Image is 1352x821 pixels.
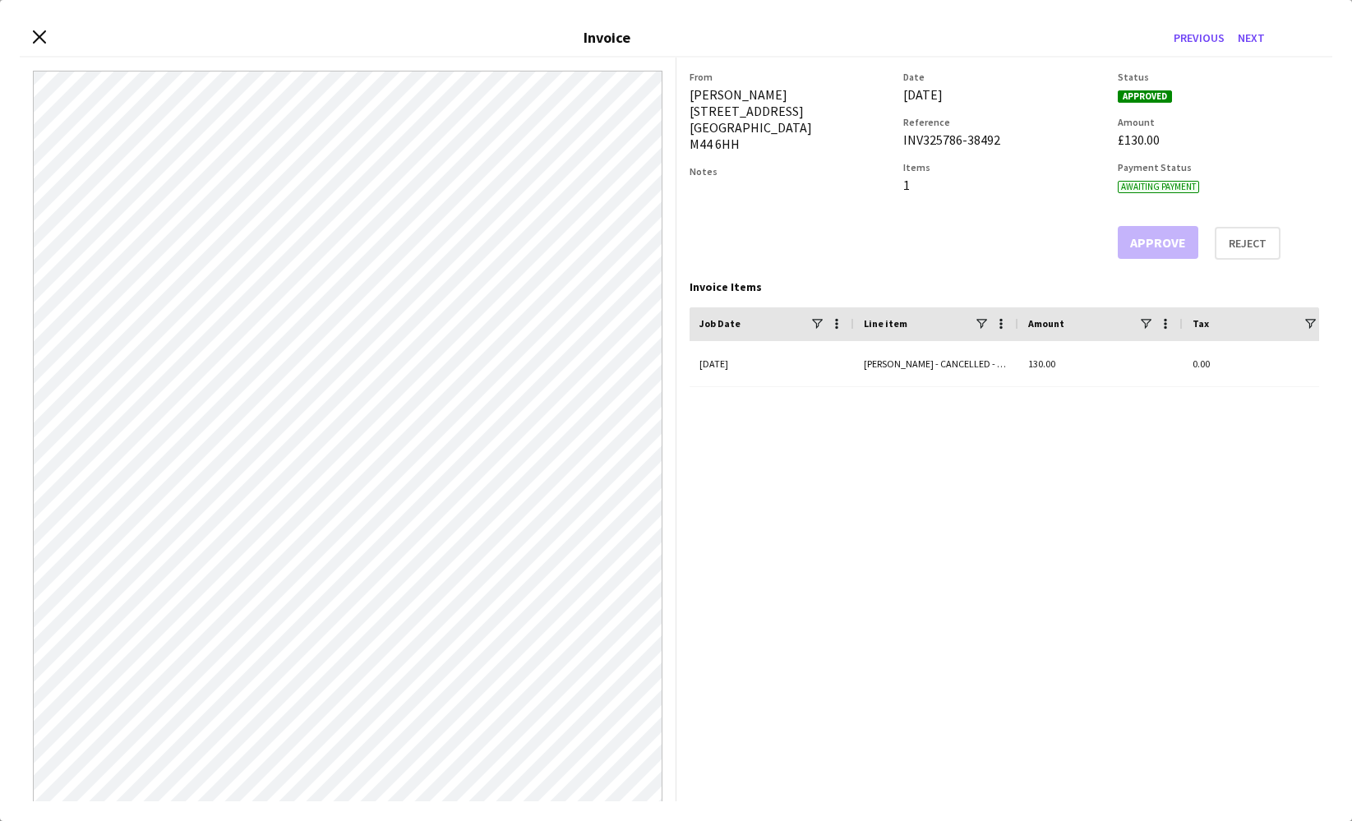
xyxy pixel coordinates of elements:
h3: Date [903,71,1105,83]
div: £130.00 [1118,131,1319,148]
div: INV325786-38492 [903,131,1105,148]
div: [DATE] [903,86,1105,103]
h3: Status [1118,71,1319,83]
div: [PERSON_NAME] [STREET_ADDRESS] [GEOGRAPHIC_DATA] M44 6HH [690,86,891,152]
h3: Items [903,161,1105,173]
span: Job Date [699,317,741,330]
span: Approved [1118,90,1172,103]
span: Line item [864,317,907,330]
h3: Payment Status [1118,161,1319,173]
div: 0.00 [1183,341,1347,386]
div: [PERSON_NAME] - CANCELLED - 50% Rate - Level Controller (with CCTV) (salary) [854,341,1018,386]
span: Awaiting payment [1118,181,1199,193]
h3: Reference [903,116,1105,128]
span: Tax [1193,317,1209,330]
h3: Invoice [584,28,630,47]
h3: From [690,71,891,83]
button: Previous [1167,25,1231,51]
div: [DATE] [690,341,854,386]
h3: Amount [1118,116,1319,128]
div: 1 [903,177,1105,193]
button: Next [1231,25,1271,51]
h3: Notes [690,165,891,178]
div: Invoice Items [690,279,1320,294]
div: 130.00 [1018,341,1183,386]
button: Reject [1215,227,1280,260]
span: Amount [1028,317,1064,330]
